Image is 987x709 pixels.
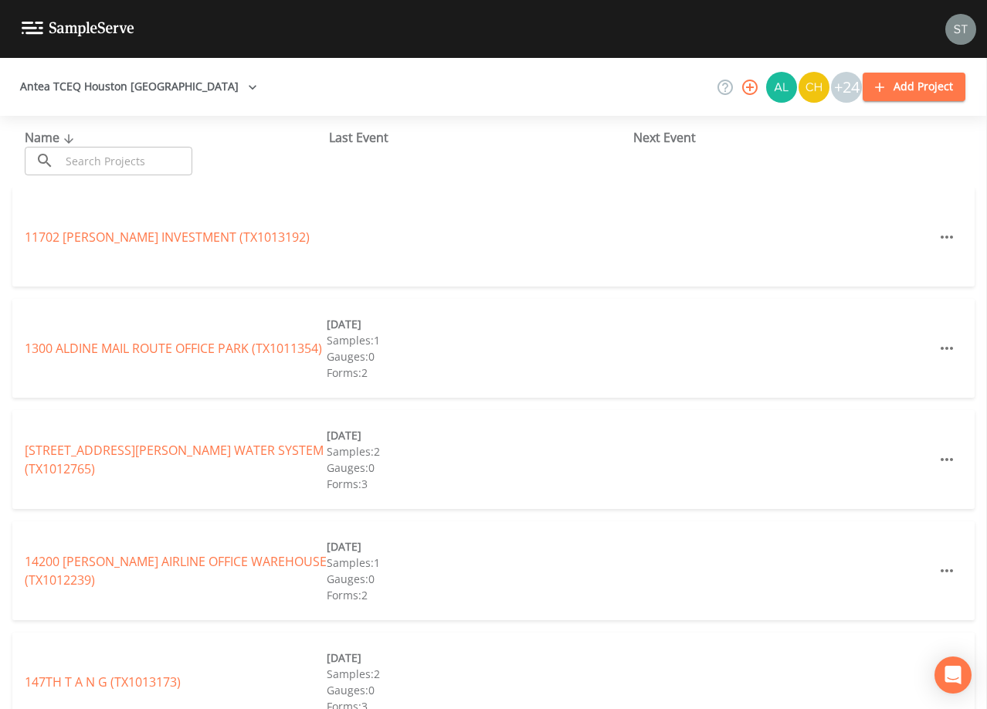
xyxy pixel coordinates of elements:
[327,348,629,365] div: Gauges: 0
[22,22,134,36] img: logo
[327,476,629,492] div: Forms: 3
[327,555,629,571] div: Samples: 1
[765,72,798,103] div: Alaina Hahn
[25,553,327,589] a: 14200 [PERSON_NAME] AIRLINE OFFICE WAREHOUSE (TX1012239)
[934,656,972,694] div: Open Intercom Messenger
[25,673,181,690] a: 147TH T A N G (TX1013173)
[945,14,976,45] img: cb9926319991c592eb2b4c75d39c237f
[633,128,938,147] div: Next Event
[25,340,322,357] a: 1300 ALDINE MAIL ROUTE OFFICE PARK (TX1011354)
[327,682,629,698] div: Gauges: 0
[25,229,310,246] a: 11702 [PERSON_NAME] INVESTMENT (TX1013192)
[863,73,965,101] button: Add Project
[327,587,629,603] div: Forms: 2
[329,128,633,147] div: Last Event
[60,147,192,175] input: Search Projects
[799,72,829,103] img: c74b8b8b1c7a9d34f67c5e0ca157ed15
[798,72,830,103] div: Charles Medina
[327,443,629,460] div: Samples: 2
[25,442,324,477] a: [STREET_ADDRESS][PERSON_NAME] WATER SYSTEM (TX1012765)
[25,129,78,146] span: Name
[831,72,862,103] div: +24
[327,427,629,443] div: [DATE]
[327,538,629,555] div: [DATE]
[14,73,263,101] button: Antea TCEQ Houston [GEOGRAPHIC_DATA]
[327,460,629,476] div: Gauges: 0
[327,650,629,666] div: [DATE]
[327,365,629,381] div: Forms: 2
[327,666,629,682] div: Samples: 2
[327,571,629,587] div: Gauges: 0
[327,332,629,348] div: Samples: 1
[766,72,797,103] img: 30a13df2a12044f58df5f6b7fda61338
[327,316,629,332] div: [DATE]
